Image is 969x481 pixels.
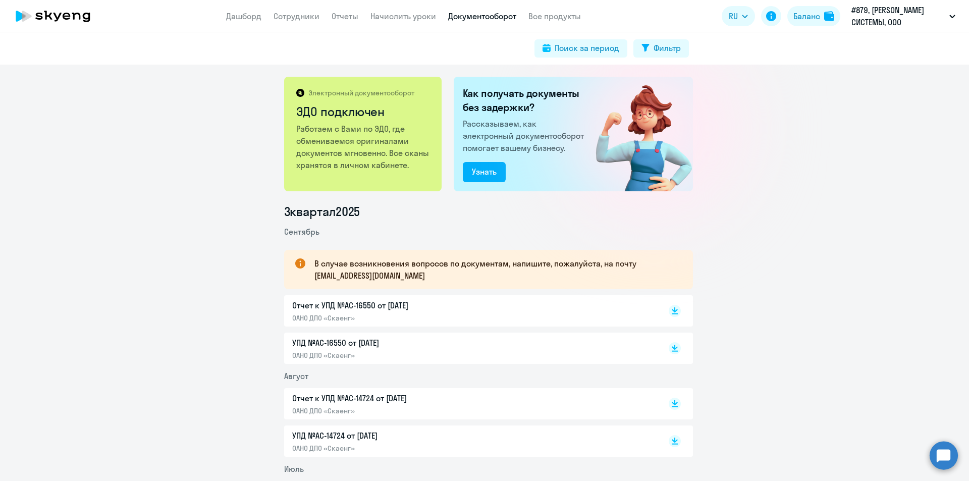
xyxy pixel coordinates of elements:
[787,6,840,26] button: Балансbalance
[292,392,648,415] a: Отчет к УПД №AC-14724 от [DATE]ОАНО ДПО «Скаенг»
[448,11,516,21] a: Документооборот
[534,39,627,58] button: Поиск за период
[292,406,504,415] p: ОАНО ДПО «Скаенг»
[284,203,693,220] li: 3 квартал 2025
[722,6,755,26] button: RU
[292,430,648,453] a: УПД №AC-14724 от [DATE]ОАНО ДПО «Скаенг»
[463,162,506,182] button: Узнать
[292,444,504,453] p: ОАНО ДПО «Скаенг»
[292,313,504,323] p: ОАНО ДПО «Скаенг»
[579,77,693,191] img: connected
[555,42,619,54] div: Поиск за период
[284,227,319,237] span: Сентябрь
[824,11,834,21] img: balance
[292,430,504,442] p: УПД №AC-14724 от [DATE]
[274,11,319,21] a: Сотрудники
[284,371,308,381] span: Август
[308,88,414,97] p: Электронный документооборот
[729,10,738,22] span: RU
[472,166,497,178] div: Узнать
[370,11,436,21] a: Начислить уроки
[296,123,431,171] p: Работаем с Вами по ЭДО, где обмениваемся оригиналами документов мгновенно. Все сканы хранятся в л...
[846,4,960,28] button: #879, [PERSON_NAME] СИСТЕМЫ, ООО
[528,11,581,21] a: Все продукты
[851,4,945,28] p: #879, [PERSON_NAME] СИСТЕМЫ, ООО
[226,11,261,21] a: Дашборд
[284,464,304,474] span: Июль
[296,103,431,120] h2: ЭДО подключен
[463,86,588,115] h2: Как получать документы без задержки?
[633,39,689,58] button: Фильтр
[463,118,588,154] p: Рассказываем, как электронный документооборот помогает вашему бизнесу.
[292,392,504,404] p: Отчет к УПД №AC-14724 от [DATE]
[292,299,504,311] p: Отчет к УПД №AC-16550 от [DATE]
[654,42,681,54] div: Фильтр
[292,337,648,360] a: УПД №AC-16550 от [DATE]ОАНО ДПО «Скаенг»
[332,11,358,21] a: Отчеты
[314,257,675,282] p: В случае возникновения вопросов по документам, напишите, пожалуйста, на почту [EMAIL_ADDRESS][DOM...
[292,337,504,349] p: УПД №AC-16550 от [DATE]
[292,299,648,323] a: Отчет к УПД №AC-16550 от [DATE]ОАНО ДПО «Скаенг»
[292,351,504,360] p: ОАНО ДПО «Скаенг»
[793,10,820,22] div: Баланс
